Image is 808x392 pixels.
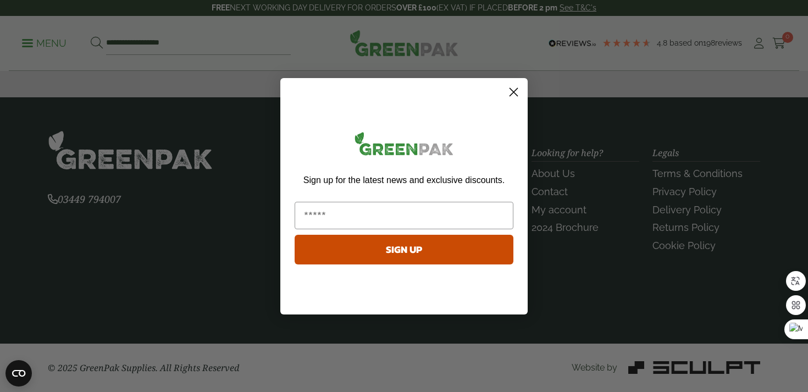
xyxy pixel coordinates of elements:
[295,202,513,229] input: Email
[504,82,523,102] button: Close dialog
[5,360,32,387] button: Open CMP widget
[295,235,513,264] button: SIGN UP
[295,128,513,164] img: greenpak_logo
[303,175,505,185] span: Sign up for the latest news and exclusive discounts.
